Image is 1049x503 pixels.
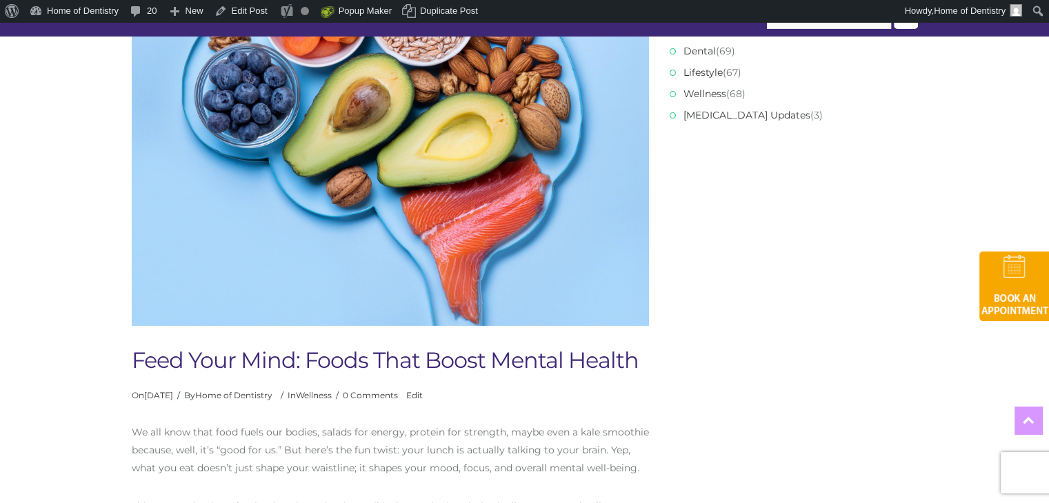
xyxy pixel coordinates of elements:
[132,390,180,400] span: On /
[670,44,908,59] li: (69)
[683,109,810,121] a: [MEDICAL_DATA] Updates
[934,6,1006,16] span: Home of Dentistry
[683,88,726,100] a: Wellness
[1015,407,1042,434] a: Top
[343,390,398,400] a: 0 Comments
[132,347,649,374] h1: Feed Your Mind: Foods That Boost Mental Health
[670,65,908,80] li: (67)
[288,390,339,400] span: In /
[670,108,908,123] li: (3)
[195,390,272,400] a: Home of Dentistry
[670,87,908,101] li: (68)
[296,390,332,400] a: Wellness
[184,390,283,400] span: By /
[406,390,423,400] a: Edit
[683,66,723,79] a: Lifestyle
[144,390,173,400] a: [DATE]
[979,251,1049,321] img: book-an-appointment-hod-gld.png
[683,45,716,57] a: Dental
[132,426,649,474] span: We all know that food fuels our bodies, salads for energy, protein for strength, maybe even a kal...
